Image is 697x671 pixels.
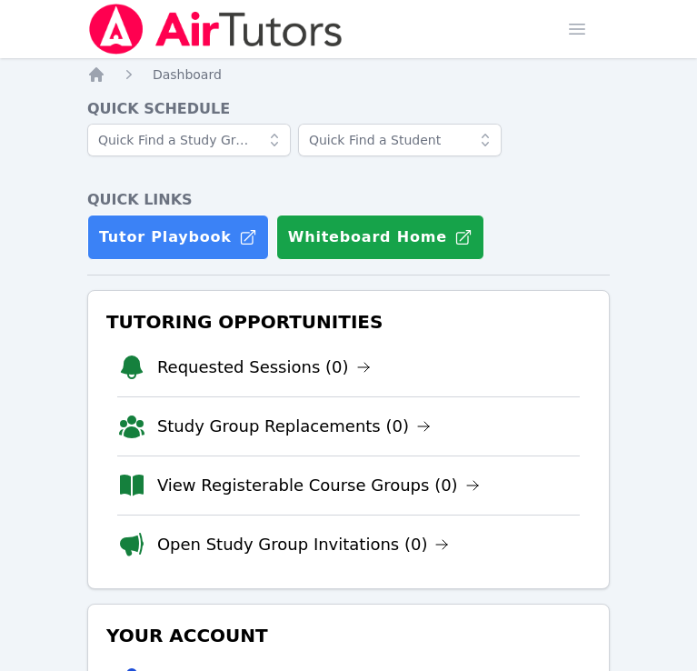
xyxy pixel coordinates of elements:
[157,355,371,380] a: Requested Sessions (0)
[103,619,594,652] h3: Your Account
[153,65,222,84] a: Dashboard
[298,124,502,156] input: Quick Find a Student
[157,473,480,498] a: View Registerable Course Groups (0)
[103,305,594,338] h3: Tutoring Opportunities
[87,189,610,211] h4: Quick Links
[87,215,269,260] a: Tutor Playbook
[87,4,344,55] img: Air Tutors
[157,414,431,439] a: Study Group Replacements (0)
[87,98,610,120] h4: Quick Schedule
[87,124,291,156] input: Quick Find a Study Group
[153,67,222,82] span: Dashboard
[276,215,484,260] button: Whiteboard Home
[87,65,610,84] nav: Breadcrumb
[157,532,450,557] a: Open Study Group Invitations (0)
